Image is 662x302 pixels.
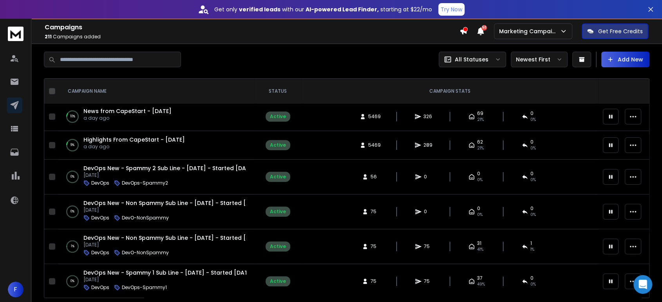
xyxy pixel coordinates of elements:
span: 1 [530,240,532,246]
span: 0 [530,275,534,281]
span: 0% [530,177,536,183]
span: 75 [371,278,378,284]
td: 10%News from CapeStart - [DATE]a day ago [58,102,254,131]
p: Campaigns added [45,34,459,40]
span: 0 [477,171,480,177]
span: 49 % [477,281,485,288]
p: DevOps-Spammy2 [122,180,168,186]
button: F [8,282,24,297]
span: 75 [371,243,378,250]
div: Active [270,174,286,180]
p: Get only with our starting at $22/mo [214,5,432,13]
p: 9 % [71,141,74,149]
td: 0%DevOps New - Non Spammy Sub Line - [DATE] - Started [DATE] - [DOMAIN_NAME][DATE]DevOpsDevO-NonS... [58,194,254,229]
p: DevOps [91,284,109,291]
span: 50 [481,25,487,31]
span: 0 % [530,117,536,123]
p: 0 % [71,208,74,216]
p: Marketing Campaign [499,27,560,35]
img: logo [8,27,24,41]
p: [DATE] [83,207,246,213]
span: 0 % [530,281,536,288]
td: 9%Highlights From CapeStart - [DATE]a day ago [58,131,254,160]
span: 0% [530,212,536,218]
p: [DATE] [83,277,246,283]
span: 75 [424,278,432,284]
span: 75 [371,209,378,215]
div: Open Intercom Messenger [633,275,652,294]
span: 0 % [530,145,536,151]
td: 0%DevOps New - Spammy 2 Sub Line - [DATE] - Started [DATE] - [DOMAIN_NAME][DATE]DevOpsDevOps-Spammy2 [58,160,254,194]
span: 0 [530,171,534,177]
th: CAMPAIGN STATS [301,79,598,104]
p: All Statuses [455,56,488,63]
strong: AI-powered Lead Finder, [306,5,379,13]
div: Active [270,142,286,148]
strong: verified leads [239,5,280,13]
th: STATUS [254,79,301,104]
span: 0 [424,209,432,215]
span: 31 [477,240,481,246]
p: DevOps [91,215,109,221]
p: Get Free Credits [598,27,643,35]
div: Active [270,278,286,284]
span: 0% [477,212,483,218]
p: DevOps [91,250,109,256]
span: 21 % [477,117,484,123]
button: Try Now [438,3,465,16]
span: 37 [477,275,483,281]
span: 0 [530,205,534,212]
p: 0 % [71,173,74,181]
a: DevOps New - Non Spammy Sub Line - [DATE] - Started [DATE] - [DOMAIN_NAME] [83,234,317,242]
p: a day ago [83,115,172,121]
span: 41 % [477,246,483,253]
p: a day ago [83,144,185,150]
span: 75 [424,243,432,250]
a: News from CapeStart - [DATE] [83,107,172,115]
span: 62 [477,139,483,145]
p: [DATE] [83,172,246,178]
p: DevO-NonSpammy [122,215,169,221]
p: 1 % [71,243,74,250]
a: DevOps New - Spammy 1 Sub Line - [DATE] - Started [DATE] - [DOMAIN_NAME] [83,269,308,277]
button: Add New [601,52,649,67]
span: 5469 [368,142,381,148]
span: 0 [530,110,534,117]
span: 0 [530,139,534,145]
th: CAMPAIGN NAME [58,79,254,104]
a: Highlights From CapeStart - [DATE] [83,136,185,144]
span: 5469 [368,113,381,120]
p: DevO-NonSpammy [122,250,169,256]
div: Active [270,243,286,250]
span: 21 % [477,145,484,151]
span: 0 [477,205,480,212]
span: 289 [423,142,432,148]
p: Try Now [441,5,462,13]
td: 1%DevOps New - Non Spammy Sub Line - [DATE] - Started [DATE] - [DOMAIN_NAME][DATE]DevOpsDevO-NonS... [58,229,254,264]
div: Active [270,113,286,120]
span: 0 [424,174,432,180]
span: 56 [371,174,378,180]
span: 326 [423,113,432,120]
h1: Campaigns [45,23,459,32]
div: Active [270,209,286,215]
button: Get Free Credits [582,23,648,39]
button: Newest First [511,52,568,67]
p: [DATE] [83,242,246,248]
a: DevOps New - Non Spammy Sub Line - [DATE] - Started [DATE] - [DOMAIN_NAME] [83,199,317,207]
p: 0 % [71,277,74,285]
p: 10 % [70,113,75,120]
span: 0% [477,177,483,183]
a: DevOps New - Spammy 2 Sub Line - [DATE] - Started [DATE] - [DOMAIN_NAME] [83,164,309,172]
td: 0%DevOps New - Spammy 1 Sub Line - [DATE] - Started [DATE] - [DOMAIN_NAME][DATE]DevOpsDevOps-Spammy1 [58,264,254,299]
p: DevOps [91,180,109,186]
span: 1 % [530,246,534,253]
